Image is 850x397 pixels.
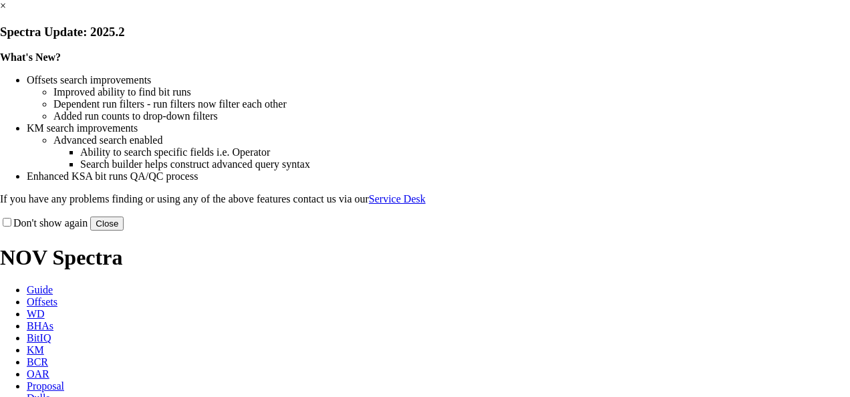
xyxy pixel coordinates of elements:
li: Advanced search enabled [53,134,850,146]
li: KM search improvements [27,122,850,134]
li: Added run counts to drop-down filters [53,110,850,122]
span: Proposal [27,380,64,392]
span: Offsets [27,296,57,307]
li: Offsets search improvements [27,74,850,86]
li: Search builder helps construct advanced query syntax [80,158,850,170]
li: Dependent run filters - run filters now filter each other [53,98,850,110]
li: Improved ability to find bit runs [53,86,850,98]
li: Enhanced KSA bit runs QA/QC process [27,170,850,182]
span: BitIQ [27,332,51,344]
button: Close [90,217,124,231]
a: Service Desk [369,193,426,205]
span: BCR [27,356,48,368]
span: OAR [27,368,49,380]
span: Guide [27,284,53,295]
span: WD [27,308,45,319]
li: Ability to search specific fields i.e. Operator [80,146,850,158]
input: Don't show again [3,218,11,227]
span: KM [27,344,44,356]
span: BHAs [27,320,53,332]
